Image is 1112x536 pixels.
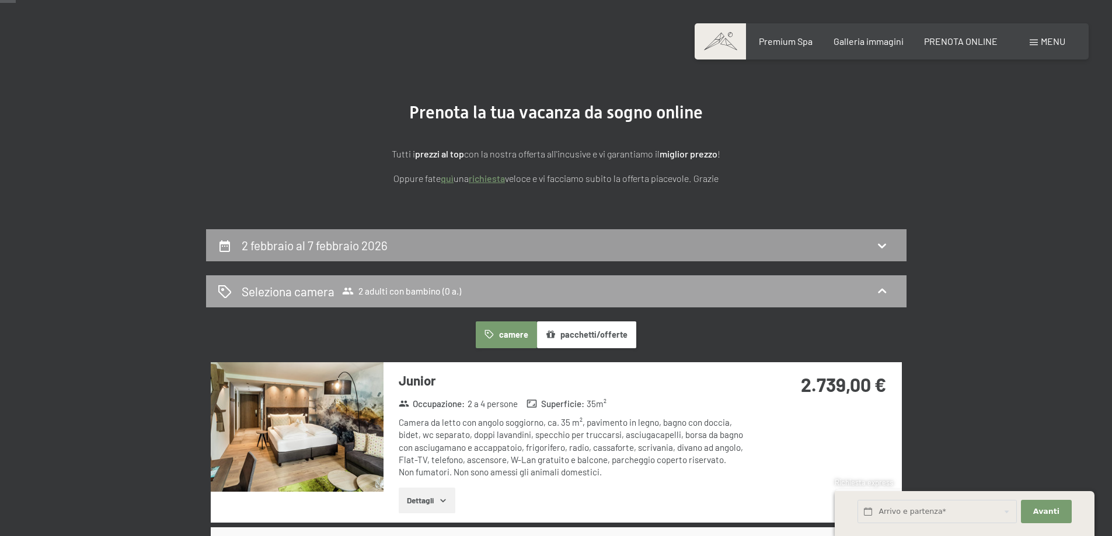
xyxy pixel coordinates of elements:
h2: 2 febbraio al 7 febbraio 2026 [242,238,388,253]
strong: Occupazione : [399,398,465,410]
span: Menu [1041,36,1065,47]
img: mss_renderimg.php [211,362,384,492]
button: pacchetti/offerte [537,321,636,348]
div: Camera da letto con angolo soggiorno, ca. 35 m², pavimento in legno, bagno con doccia, bidet, wc ... [399,416,746,478]
a: Galleria immagini [834,36,904,47]
span: 2 adulti con bambino (0 a.) [342,285,461,297]
span: Prenota la tua vacanza da sogno online [409,102,703,122]
p: Oppure fate una veloce e vi facciamo subito la offerta piacevole. Grazie [264,171,848,186]
a: richiesta [469,173,505,184]
a: PRENOTA ONLINE [924,36,998,47]
button: Dettagli [399,488,455,513]
button: Avanti [1021,500,1071,524]
p: Tutti i con la nostra offerta all'incusive e vi garantiamo il ! [264,146,848,162]
span: Avanti [1033,506,1059,517]
span: 2 a 4 persone [468,398,518,410]
strong: Superficie : [527,398,584,410]
h3: Junior [399,372,746,390]
strong: prezzi al top [415,148,464,159]
strong: miglior prezzo [660,148,717,159]
h2: Seleziona camera [242,283,334,300]
strong: 2.739,00 € [801,373,886,395]
button: camere [476,321,536,348]
span: 35 m² [587,398,606,410]
a: Premium Spa [759,36,813,47]
a: quì [441,173,454,184]
span: Richiesta express [835,478,893,487]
